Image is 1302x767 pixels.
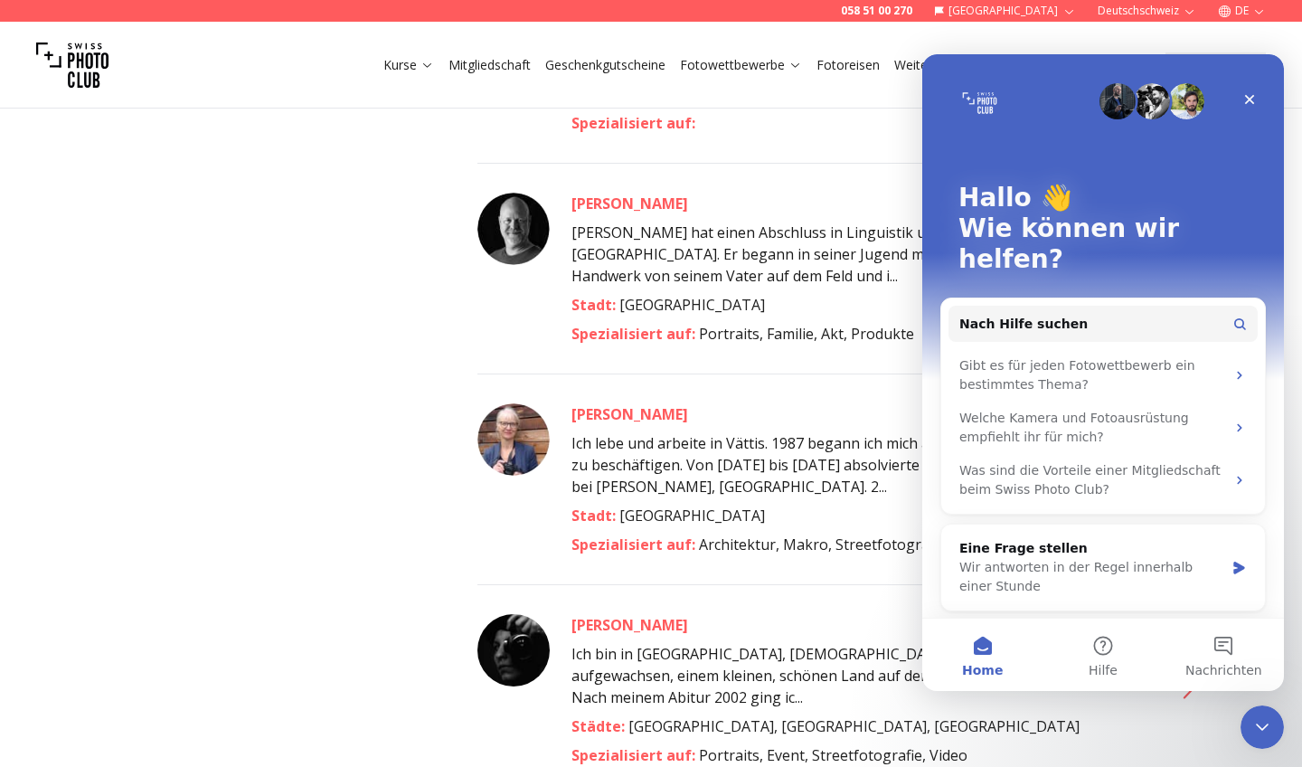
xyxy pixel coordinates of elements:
[571,113,695,133] span: Spezialisiert auf :
[477,614,550,687] img: Lili Krasteva
[571,193,1150,214] a: [PERSON_NAME]
[571,643,1150,707] span: Nach meinem Abitur 2002 ging ic...
[571,505,1150,526] div: [GEOGRAPHIC_DATA]
[376,52,441,78] button: Kurse
[680,56,802,74] a: Fotowettbewerbe
[571,223,1135,286] span: [PERSON_NAME] hat einen Abschluss in Linguistik und Filmwissenschaft von der [GEOGRAPHIC_DATA]. E...
[571,433,1150,497] span: Ich lebe und arbeite in Vättis. 1987 begann ich mich autodidaktisch mit der Fotografie zu beschäf...
[571,295,619,315] span: Stadt :
[477,403,550,476] img: Korinna Fröhlich
[1165,52,1266,78] button: Einloggen
[922,54,1284,691] iframe: Intercom live chat
[477,193,550,265] img: Jürgen Atzgerstorfer
[571,744,1150,766] div: Portraits, Event, Streetfotografie, Video
[571,506,619,526] span: Stadt :
[571,535,699,554] span: Spezialisiert auf :
[448,56,531,74] a: Mitgliedschaft
[809,52,887,78] button: Fotoreisen
[571,643,1150,687] p: Ich bin in [GEOGRAPHIC_DATA], [DEMOGRAPHIC_DATA], geboren und aufgewachsen, einem kleinen, schöne...
[571,745,699,765] span: Spezialisiert auf :
[841,4,912,18] a: 058 51 00 270
[1015,52,1099,78] button: Über uns
[383,56,434,74] a: Kurse
[816,56,880,74] a: Fotoreisen
[571,323,1150,345] div: Portraits, Familie, Akt, Produkte
[545,56,665,74] a: Geschenkgutscheine
[571,614,1150,636] a: [PERSON_NAME]
[1099,52,1158,78] button: Blog
[673,52,809,78] button: Fotowettbewerbe
[571,403,1150,425] a: [PERSON_NAME]
[571,534,1150,555] div: Architektur, Makro, Streetfotografie
[1241,705,1284,749] iframe: Intercom live chat
[894,56,1008,74] a: Weitere Services
[441,52,538,78] button: Mitgliedschaft
[36,29,108,101] img: Swiss photo club
[571,324,699,344] span: Spezialisiert auf :
[571,716,628,736] span: Städte :
[571,715,1150,737] div: [GEOGRAPHIC_DATA], [GEOGRAPHIC_DATA], [GEOGRAPHIC_DATA]
[887,52,1015,78] button: Weitere Services
[538,52,673,78] button: Geschenkgutscheine
[571,294,1150,316] div: [GEOGRAPHIC_DATA]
